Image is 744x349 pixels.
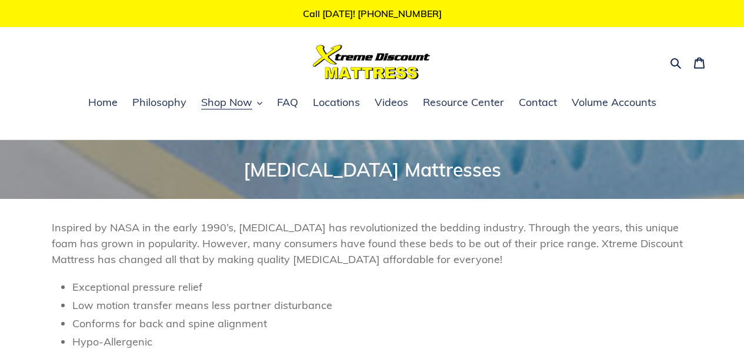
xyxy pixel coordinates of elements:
a: Locations [307,94,366,112]
a: Resource Center [417,94,510,112]
a: FAQ [271,94,304,112]
span: Home [88,95,118,109]
li: Low motion transfer means less partner disturbance [72,297,693,313]
li: Conforms for back and spine alignment [72,315,693,331]
span: Volume Accounts [572,95,656,109]
span: Contact [519,95,557,109]
a: Contact [513,94,563,112]
span: [MEDICAL_DATA] Mattresses [243,158,501,181]
span: Videos [375,95,408,109]
span: Resource Center [423,95,504,109]
a: Philosophy [126,94,192,112]
p: Inspired by NASA in the early 1990’s, [MEDICAL_DATA] has revolutionized the bedding industry. Thr... [52,220,693,267]
a: Videos [369,94,414,112]
span: Philosophy [132,95,186,109]
a: Home [82,94,124,112]
button: Shop Now [195,94,268,112]
span: Locations [313,95,360,109]
a: Volume Accounts [566,94,662,112]
li: Exceptional pressure relief [72,279,693,295]
span: Shop Now [201,95,252,109]
span: FAQ [277,95,298,109]
img: Xtreme Discount Mattress [313,45,431,79]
